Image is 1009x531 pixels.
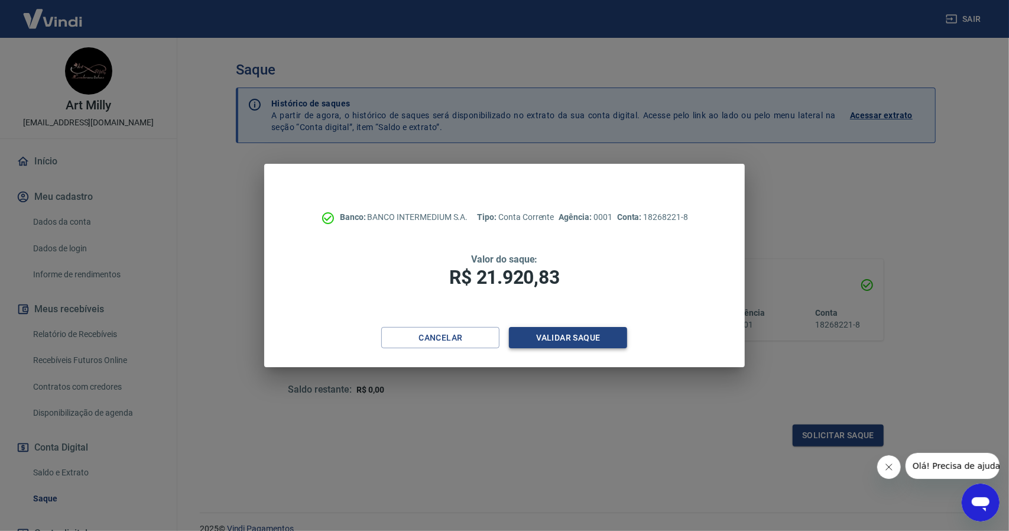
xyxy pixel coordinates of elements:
[477,211,554,224] p: Conta Corrente
[340,212,368,222] span: Banco:
[7,8,99,18] span: Olá! Precisa de ajuda?
[449,266,559,289] span: R$ 21.920,83
[509,327,627,349] button: Validar saque
[381,327,499,349] button: Cancelar
[617,211,688,224] p: 18268221-8
[340,211,468,224] p: BANCO INTERMEDIUM S.A.
[471,254,537,265] span: Valor do saque:
[962,484,1000,522] iframe: Botão para abrir a janela de mensagens
[906,453,1000,479] iframe: Mensagem da empresa
[559,211,612,224] p: 0001
[477,212,498,222] span: Tipo:
[617,212,644,222] span: Conta:
[559,212,594,222] span: Agência:
[877,455,901,479] iframe: Fechar mensagem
